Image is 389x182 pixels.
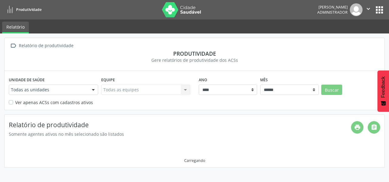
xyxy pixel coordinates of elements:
[16,7,42,12] span: Produtividade
[9,131,351,137] div: Somente agentes ativos no mês selecionado são listados
[260,75,268,85] label: Mês
[11,87,86,93] span: Todas as unidades
[374,5,385,15] button: apps
[4,5,42,15] a: Produtividade
[15,99,93,106] label: Ver apenas ACSs com cadastros ativos
[199,75,207,85] label: Ano
[101,75,115,85] label: Equipe
[377,70,389,112] button: Feedback - Mostrar pesquisa
[9,41,74,50] a:  Relatório de produtividade
[2,22,29,33] a: Relatório
[9,50,380,57] div: Produtividade
[18,41,74,50] div: Relatório de produtividade
[317,10,348,15] span: Administrador
[350,3,363,16] img: img
[184,158,205,163] div: Carregando
[380,76,386,98] span: Feedback
[9,121,351,129] h4: Relatório de produtividade
[9,75,45,85] label: Unidade de saúde
[363,3,374,16] button: 
[9,57,380,63] div: Gere relatórios de produtividade dos ACSs
[365,5,372,12] i: 
[321,85,342,95] button: Buscar
[317,5,348,10] div: [PERSON_NAME]
[9,41,18,50] i: 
